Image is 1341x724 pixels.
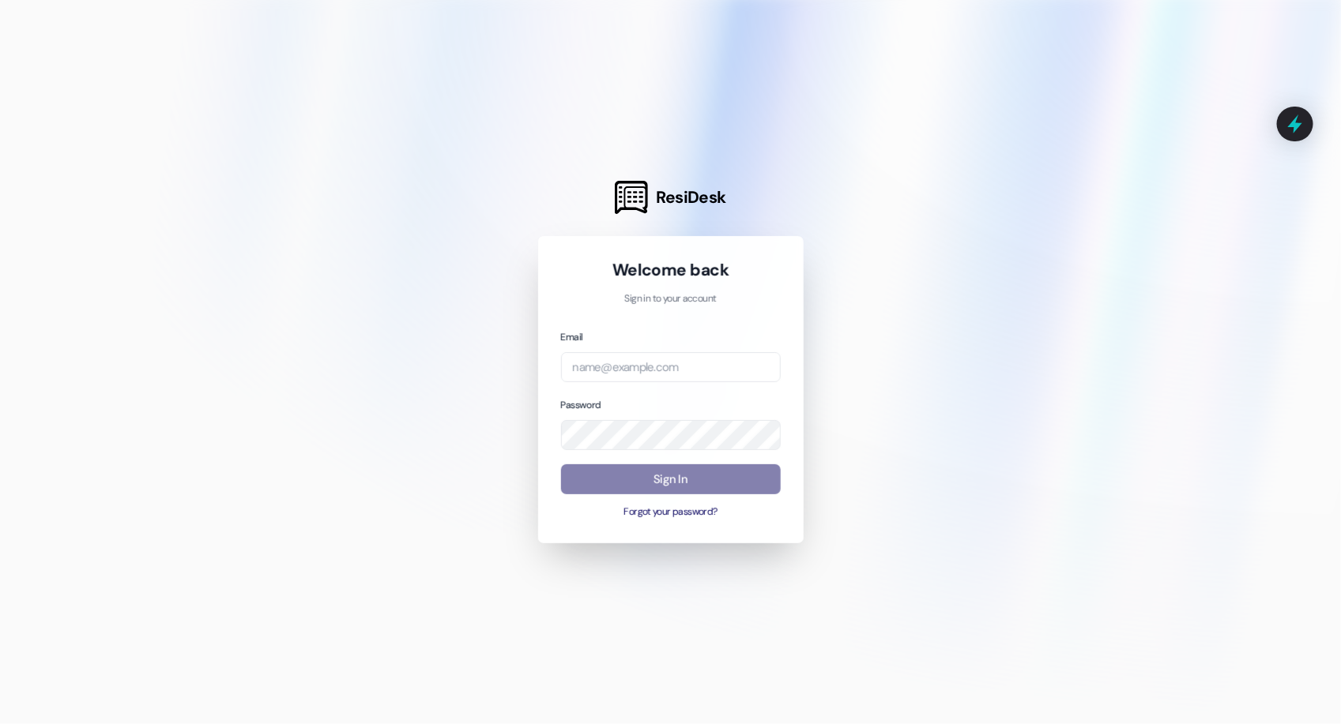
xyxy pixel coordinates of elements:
input: name@example.com [561,352,781,383]
label: Email [561,331,583,343]
button: Forgot your password? [561,505,781,520]
img: ResiDesk Logo [615,181,648,214]
p: Sign in to your account [561,292,781,306]
button: Sign In [561,464,781,495]
span: ResiDesk [656,186,726,208]
h1: Welcome back [561,259,781,281]
label: Password [561,399,601,411]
